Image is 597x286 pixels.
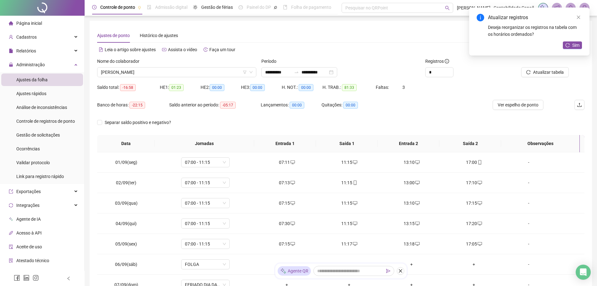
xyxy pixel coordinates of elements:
[385,200,438,207] div: 13:10
[488,24,582,38] div: Deseja reorganizar os registros na tabela com os horários ordenados?
[116,221,137,226] span: 04/09(qui)
[97,84,160,91] div: Saldo total:
[9,189,13,194] span: export
[291,5,331,10] span: Folha de pagamento
[155,5,187,10] span: Admissão digital
[290,242,295,246] span: desktop
[477,242,482,246] span: desktop
[290,102,304,109] span: 00:00
[249,70,253,74] span: down
[445,6,450,10] span: search
[185,219,226,228] span: 07:00 - 11:15
[116,180,136,185] span: 02/09(ter)
[342,84,357,91] span: 81:33
[129,102,145,109] span: -22:15
[16,105,67,110] span: Análise de inconsistências
[16,146,40,151] span: Ocorrências
[385,159,438,166] div: 13:10
[510,200,547,207] div: -
[92,5,97,9] span: clock-circle
[352,201,357,205] span: desktop
[323,159,375,166] div: 11:15
[282,84,322,91] div: H. NOT.:
[16,62,45,67] span: Administração
[415,160,420,165] span: desktop
[501,135,580,152] th: Observações
[477,201,482,205] span: desktop
[169,84,184,91] span: 01:23
[138,6,141,9] span: pushpin
[16,217,41,222] span: Agente de IA
[568,5,573,11] span: bell
[185,260,226,269] span: FOLGA
[439,135,501,152] th: Saída 2
[290,221,295,226] span: desktop
[385,220,438,227] div: 13:15
[352,242,357,246] span: desktop
[97,135,155,152] th: Data
[261,261,313,268] div: +
[102,119,174,126] span: Separar saldo positivo e negativo?
[120,84,136,91] span: -16:58
[457,4,534,11] span: [PERSON_NAME] - Contabilidade Canaã
[209,47,235,52] span: Faça um tour
[201,5,233,10] span: Gestão de férias
[510,220,547,227] div: -
[415,201,420,205] span: desktop
[565,43,570,47] span: reload
[280,268,286,274] img: sparkle-icon.fc2bf0ac1784a2077858766a79e2daf3.svg
[247,5,271,10] span: Painel do DP
[352,181,357,185] span: mobile
[16,174,64,179] span: Link para registro rápido
[415,242,420,246] span: desktop
[16,48,36,53] span: Relatórios
[521,67,569,77] button: Atualizar tabela
[9,21,13,25] span: home
[100,5,135,10] span: Controle de ponto
[352,221,357,226] span: desktop
[9,245,13,249] span: audit
[415,181,420,185] span: desktop
[316,135,378,152] th: Saída 1
[16,132,60,138] span: Gestão de solicitações
[99,47,103,52] span: file-text
[16,160,50,165] span: Validar protocolo
[169,101,261,109] div: Saldo anterior ao período:
[115,241,137,246] span: 05/09(sex)
[323,200,375,207] div: 11:15
[378,135,439,152] th: Entrada 2
[540,4,547,11] img: sparkle-icon.fc2bf0ac1784a2077858766a79e2daf3.svg
[16,244,42,249] span: Aceite de uso
[220,102,236,109] span: -05:17
[343,102,358,109] span: 00:00
[294,70,299,75] span: swap-right
[16,230,42,235] span: Acesso à API
[16,35,37,40] span: Cadastros
[155,135,254,152] th: Jornadas
[576,265,591,280] div: Open Intercom Messenger
[510,261,547,268] div: -
[261,240,313,247] div: 07:15
[572,42,579,49] span: Sim
[402,85,405,90] span: 3
[9,35,13,39] span: user-add
[448,220,500,227] div: 17:20
[323,220,375,227] div: 11:15
[477,160,482,165] span: mobile
[16,203,39,208] span: Integrações
[9,231,13,235] span: api
[168,47,197,52] span: Assista o vídeo
[294,70,299,75] span: to
[16,119,75,124] span: Controle de registros de ponto
[105,47,156,52] span: Leia o artigo sobre ajustes
[261,58,280,65] label: Período
[238,5,243,9] span: dashboard
[493,100,543,110] button: Ver espelho de ponto
[477,14,484,21] span: info-circle
[250,84,265,91] span: 00:00
[554,5,560,11] span: notification
[261,159,313,166] div: 07:11
[261,179,313,186] div: 07:13
[510,159,547,166] div: -
[162,47,166,52] span: youtube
